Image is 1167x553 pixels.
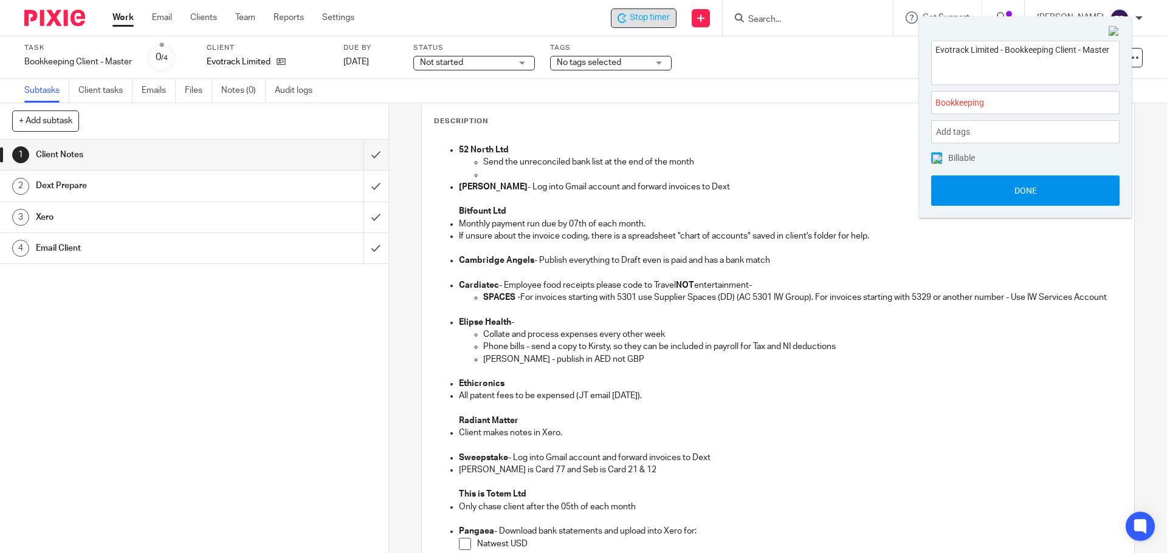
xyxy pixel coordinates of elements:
[12,178,29,195] div: 2
[459,318,511,327] strong: Elipse Health
[24,43,132,53] label: Task
[413,43,535,53] label: Status
[24,56,132,68] div: Bookkeeping Client - Master
[936,123,976,141] span: Add tags
[948,154,975,162] span: Billable
[420,58,463,67] span: Not started
[1037,12,1104,24] p: [PERSON_NAME]
[477,538,1121,550] p: Natwest USD
[630,12,670,24] span: Stop timer
[322,12,354,24] a: Settings
[235,12,255,24] a: Team
[676,281,694,290] strong: NOT
[24,10,85,26] img: Pixie
[36,208,246,226] h1: Xero
[931,91,1120,114] div: Project: Bookkeeping
[483,341,1121,353] p: Phone bills - send a copy to Kirsty, so they can be included in payroll for Tax and NI deductions
[185,79,212,103] a: Files
[459,490,526,498] strong: This is Totem Ltd
[932,154,942,164] img: checked.png
[36,146,246,164] h1: Client Notes
[343,58,369,66] span: [DATE]
[152,12,172,24] a: Email
[459,183,528,191] strong: [PERSON_NAME]
[611,8,676,28] div: Evotrack Limited - Bookkeeping Client - Master
[12,209,29,226] div: 3
[12,146,29,163] div: 1
[142,79,176,103] a: Emails
[483,156,1121,168] p: Send the unreconciled bank list at the end of the month
[78,79,133,103] a: Client tasks
[557,58,621,67] span: No tags selected
[459,452,1121,464] p: - Log into Gmail account and forward invoices to Dext
[483,293,520,302] strong: SPACES -
[459,379,504,388] strong: Ethicronics
[483,328,1121,341] p: Collate and process expenses every other week
[459,501,1121,513] p: Only chase client after the 05th of each month
[207,43,328,53] label: Client
[36,239,246,257] h1: Email Client
[36,177,246,195] h1: Dext Prepare
[459,207,506,215] strong: Bitfount Ltd
[275,79,322,103] a: Audit logs
[459,279,1121,291] p: - Employee food receipts please code to Travel entertainment-
[483,353,1121,365] p: [PERSON_NAME] - publish in AED not GBP
[161,55,168,61] small: /4
[459,218,1121,230] p: Monthly payment run due by 07th of each month.
[1110,8,1129,28] img: svg%3E
[207,56,270,68] p: Evotrack Limited
[434,117,488,126] p: Description
[459,230,1121,242] p: If unsure about the invoice coding, there is a spreadsheet "chart of accounts" saved in client's ...
[12,240,29,257] div: 4
[747,15,856,25] input: Search
[459,464,1121,476] p: [PERSON_NAME] is Card 77 and Seb is Card 21 & 12
[459,527,494,535] strong: Pangaea
[274,12,304,24] a: Reports
[221,79,266,103] a: Notes (0)
[931,175,1120,206] button: Done
[923,13,969,22] span: Get Support
[483,291,1121,304] p: For invoices starting with 5301 use Supplier Spaces (DD) (AC 5301 IW Group). For invoices startin...
[459,316,1121,328] p: -
[24,79,69,103] a: Subtasks
[550,43,672,53] label: Tags
[459,390,1121,402] p: All patent fees to be expensed (JT email [DATE]).
[459,525,1121,537] p: - Download bank statements and upload into Xero for:
[459,254,1121,266] p: - Publish everything to Draft even is paid and has a bank match
[459,453,508,462] strong: Sweepstake
[112,12,134,24] a: Work
[932,41,1119,81] textarea: Evotrack Limited - Bookkeeping Client - Master
[156,50,168,64] div: 0
[459,416,518,425] strong: Radiant Matter
[459,146,509,154] strong: 52 North Ltd
[935,97,1089,109] span: Bookkeeping
[343,43,398,53] label: Due by
[459,256,534,265] strong: Cambridge Angels
[12,110,79,131] button: + Add subtask
[459,181,1121,193] p: - Log into Gmail account and forward invoices to Dext
[1109,26,1120,37] img: Close
[459,427,1121,439] p: Client makes notes in Xero.
[190,12,217,24] a: Clients
[459,281,499,290] strong: Cardiatec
